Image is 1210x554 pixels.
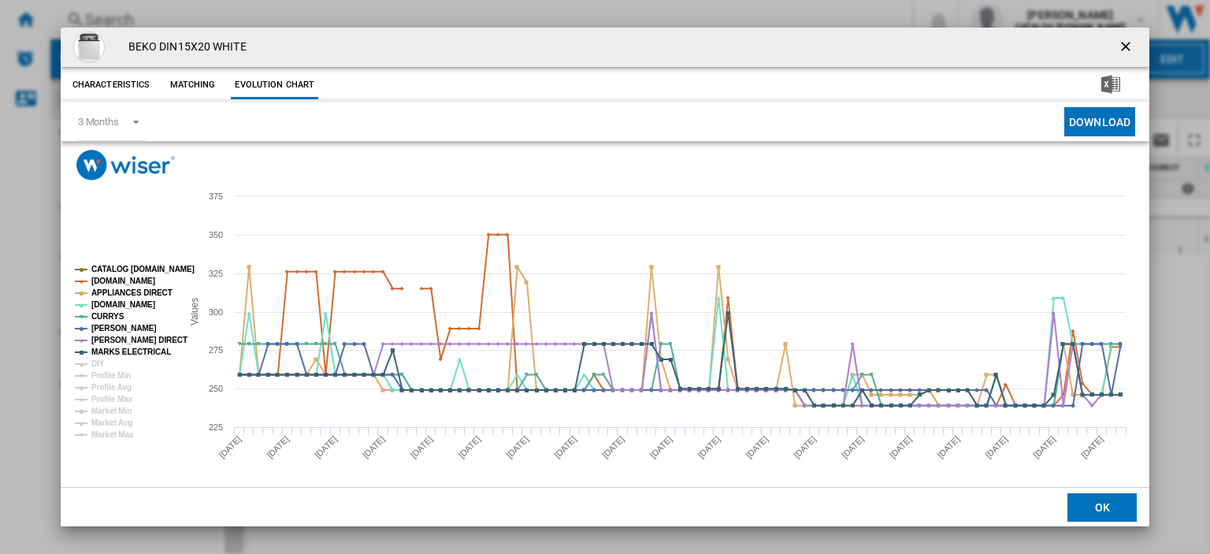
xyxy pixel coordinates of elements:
tspan: [DATE] [552,434,578,460]
tspan: DIY [91,359,105,368]
tspan: [DOMAIN_NAME] [91,277,155,285]
tspan: Market Min [91,407,132,415]
tspan: Values [189,298,200,325]
img: excel-24x24.png [1101,75,1120,94]
tspan: [DATE] [361,434,387,460]
button: getI18NText('BUTTONS.CLOSE_DIALOG') [1112,32,1143,63]
tspan: APPLIANCES DIRECT [91,288,173,297]
button: Characteristics [69,71,154,99]
img: 10212934 [73,32,105,63]
tspan: [DOMAIN_NAME] [91,300,155,309]
tspan: 250 [209,384,223,393]
tspan: [DATE] [888,434,914,460]
tspan: Profile Avg [91,383,132,392]
tspan: Profile Min [91,371,131,380]
button: Download in Excel [1076,71,1145,99]
tspan: Market Avg [91,418,132,427]
tspan: [DATE] [840,434,866,460]
button: Evolution chart [231,71,318,99]
tspan: [DATE] [744,434,770,460]
tspan: CATALOG [DOMAIN_NAME] [91,265,195,273]
tspan: [DATE] [504,434,530,460]
tspan: 350 [209,230,223,240]
tspan: [DATE] [409,434,435,460]
tspan: [DATE] [265,434,291,460]
ng-md-icon: getI18NText('BUTTONS.CLOSE_DIALOG') [1118,39,1137,58]
tspan: [DATE] [983,434,1009,460]
tspan: 300 [209,307,223,317]
tspan: MARKS ELECTRICAL [91,348,171,356]
div: 3 Months [78,116,119,128]
button: Matching [158,71,227,99]
tspan: 325 [209,269,223,278]
tspan: CURRYS [91,312,124,321]
tspan: [PERSON_NAME] DIRECT [91,336,187,344]
tspan: 375 [209,191,223,201]
tspan: [DATE] [217,434,243,460]
tspan: [DATE] [935,434,961,460]
tspan: [DATE] [696,434,722,460]
button: Download [1064,107,1135,136]
tspan: [DATE] [313,434,339,460]
tspan: 275 [209,345,223,355]
img: logo_wiser_300x94.png [76,150,175,180]
tspan: Profile Max [91,395,133,403]
tspan: [DATE] [1031,434,1057,460]
button: OK [1067,493,1137,521]
h4: BEKO DIN15X20 WHITE [121,39,247,55]
tspan: Market Max [91,430,134,439]
tspan: 225 [209,422,223,432]
tspan: [DATE] [648,434,674,460]
md-dialog: Product popup [61,28,1149,526]
tspan: [DATE] [600,434,626,460]
tspan: [DATE] [456,434,482,460]
tspan: [DATE] [1079,434,1105,460]
tspan: [PERSON_NAME] [91,324,157,333]
tspan: [DATE] [792,434,818,460]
